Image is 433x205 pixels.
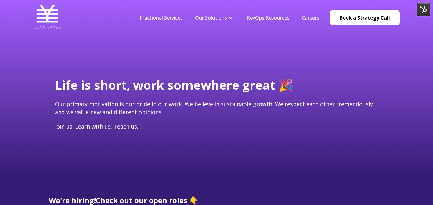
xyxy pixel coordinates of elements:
[247,14,290,21] a: RevOps Resources
[134,14,325,21] div: Navigation Menu
[34,3,61,31] img: Lean Layer Logo
[330,10,400,25] a: Book a Strategy Call
[140,14,183,21] a: Fractional Services
[55,100,374,115] span: Our primary motivation is our pride in our work. We believe in sustainable growth. We respect eac...
[55,76,294,93] span: Life is short, work somewhere great 🎉
[55,123,138,130] span: Join us. Learn with us. Teach us.
[302,14,319,21] a: Careers
[417,3,430,16] img: HubSpot Tools Menu Toggle
[195,14,227,21] a: Our Solutions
